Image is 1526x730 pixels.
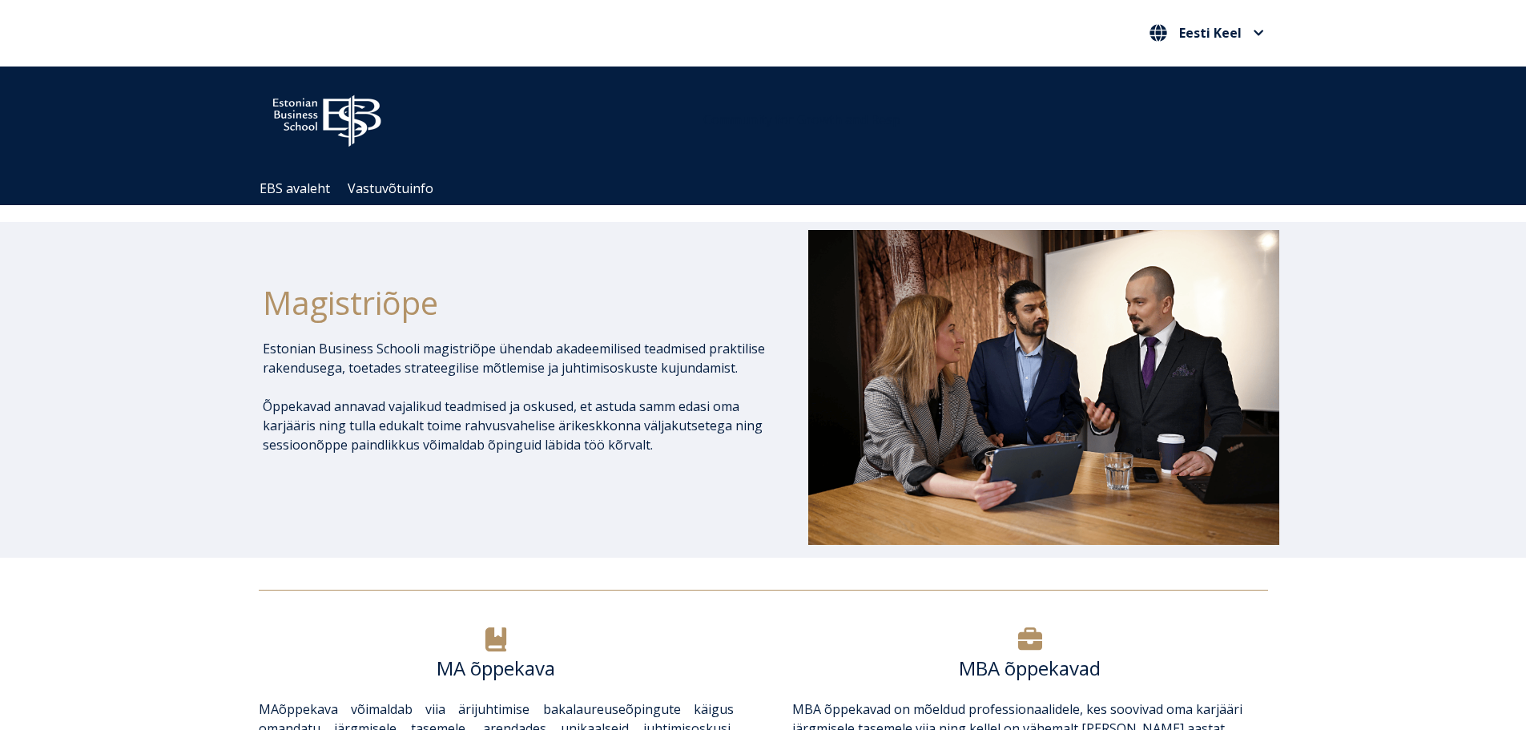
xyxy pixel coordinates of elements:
[808,230,1279,544] img: DSC_1073
[1146,20,1268,46] nav: Vali oma keel
[263,339,766,377] p: Estonian Business Schooli magistriõpe ühendab akadeemilised teadmised praktilise rakendusega, toe...
[1179,26,1242,39] span: Eesti Keel
[792,700,821,718] a: MBA
[263,283,766,323] h1: Magistriõpe
[260,179,330,197] a: EBS avaleht
[259,700,279,718] a: MA
[251,172,1292,205] div: Navigation Menu
[348,179,433,197] a: Vastuvõtuinfo
[792,656,1267,680] h6: MBA õppekavad
[703,111,900,128] span: Community for Growth and Resp
[259,83,395,151] img: ebs_logo2016_white
[263,397,766,454] p: Õppekavad annavad vajalikud teadmised ja oskused, et astuda samm edasi oma karjääris ning tulla e...
[259,656,734,680] h6: MA õppekava
[1146,20,1268,46] button: Eesti Keel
